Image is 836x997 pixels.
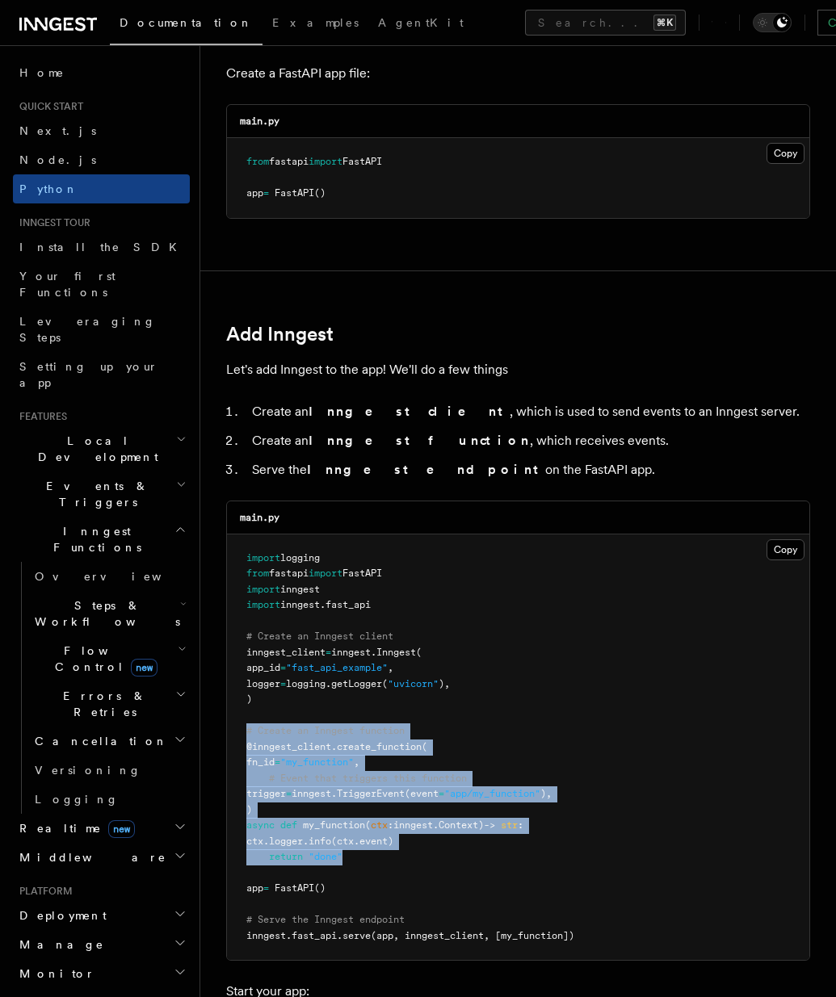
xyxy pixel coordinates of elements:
button: Errors & Retries [28,681,190,727]
button: Deployment [13,901,190,930]
span: fast_api [292,930,337,941]
span: . [337,930,342,941]
span: = [263,882,269,894]
span: ctx [371,819,388,831]
span: new [131,659,158,677]
a: Setting up your app [13,352,190,397]
a: Your first Functions [13,262,190,307]
a: Overview [28,562,190,591]
span: , [354,756,359,768]
a: Python [13,174,190,203]
span: Steps & Workflows [28,597,180,630]
span: inngest [246,930,286,941]
span: Cancellation [28,733,168,749]
span: ( [422,741,427,752]
a: Leveraging Steps [13,307,190,352]
span: (app, inngest_client, [my_function]) [371,930,574,941]
span: Quick start [13,100,83,113]
a: Add Inngest [226,323,334,346]
span: from [246,156,269,167]
a: Next.js [13,116,190,145]
button: Flow Controlnew [28,636,190,681]
li: Create an , which is used to send events to an Inngest server. [247,400,810,423]
span: inngest [393,819,433,831]
span: FastAPI [342,568,382,579]
span: (ctx.event) [331,836,393,847]
span: Overview [35,570,201,583]
a: Install the SDK [13,232,190,262]
span: = [275,756,280,768]
span: Python [19,182,78,195]
span: inngest [331,647,371,658]
span: from [246,568,269,579]
span: . [263,836,269,847]
span: new [108,820,135,838]
span: . [371,647,376,658]
strong: Inngest function [309,433,530,448]
span: ), [439,678,450,689]
a: Versioning [28,756,190,785]
span: inngest. [292,788,337,799]
span: Monitor [13,966,95,982]
span: Examples [272,16,359,29]
span: trigger [246,788,286,799]
span: . [331,741,337,752]
span: async [246,819,275,831]
span: logging. [286,678,331,689]
span: app_id [246,662,280,673]
strong: Inngest client [309,404,510,419]
span: Documentation [120,16,253,29]
a: Home [13,58,190,87]
span: serve [342,930,371,941]
span: = [280,662,286,673]
span: ( [416,647,422,658]
span: : [388,819,393,831]
span: () [314,882,326,894]
button: Local Development [13,426,190,471]
span: Node.js [19,153,96,166]
span: "app/my_function" [444,788,540,799]
span: app [246,187,263,199]
button: Realtimenew [13,814,190,843]
button: Events & Triggers [13,471,190,517]
a: Documentation [110,5,263,45]
span: create_function [337,741,422,752]
div: Inngest Functions [13,562,190,814]
span: (event [405,788,439,799]
span: Platform [13,885,73,898]
span: -> [484,819,495,831]
span: import [309,156,342,167]
span: AgentKit [378,16,464,29]
span: fast_api [326,599,371,610]
span: Inngest tour [13,216,90,229]
span: inngest [280,584,320,595]
span: "my_function" [280,756,354,768]
span: Features [13,410,67,423]
span: app [246,882,263,894]
span: , [388,662,393,673]
a: Examples [263,5,368,44]
button: Copy [767,143,804,164]
span: import [309,568,342,579]
span: inngest_client [246,647,326,658]
span: FastAPI [342,156,382,167]
span: logger [269,836,303,847]
span: Versioning [35,764,141,777]
span: import [246,599,280,610]
span: ) [246,693,252,705]
span: Home [19,65,65,81]
button: Inngest Functions [13,517,190,562]
span: # Serve the Inngest endpoint [246,914,405,925]
button: Manage [13,930,190,959]
span: "fast_api_example" [286,662,388,673]
p: Let's add Inngest to the app! We'll do a few things [226,358,810,381]
span: = [263,187,269,199]
span: return [269,851,303,862]
button: Middleware [13,843,190,872]
strong: Inngest endpoint [307,462,545,477]
span: . [320,599,326,610]
span: Errors & Retries [28,688,175,720]
button: Search...⌘K [525,10,686,36]
span: = [280,678,286,689]
span: Your first Functions [19,270,116,299]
